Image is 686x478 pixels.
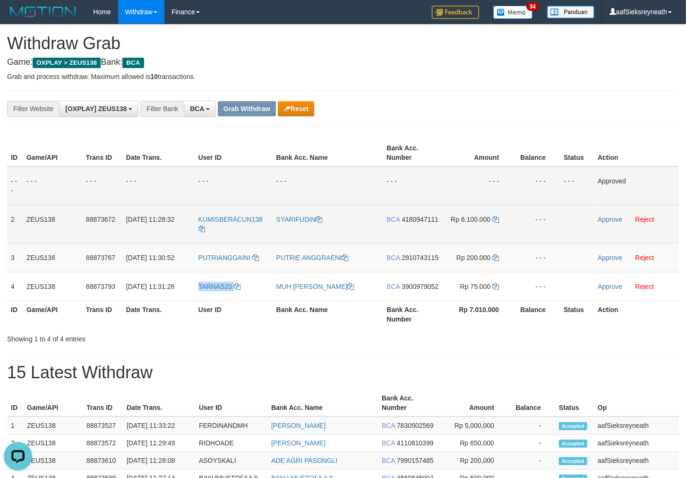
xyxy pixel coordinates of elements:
[560,301,594,328] th: Status
[4,4,32,32] button: Open LiveChat chat widget
[7,34,679,53] h1: Withdraw Grab
[198,254,250,261] span: PUTRIANGGAINI
[594,390,679,417] th: Op
[635,254,654,261] a: Reject
[513,139,560,166] th: Balance
[383,301,442,328] th: Bank Acc. Number
[83,452,123,469] td: 88873610
[7,272,23,301] td: 4
[82,166,122,205] td: - - -
[492,254,499,261] a: Copy 200000 to clipboard
[508,452,555,469] td: -
[378,390,437,417] th: Bank Acc. Number
[7,72,679,81] p: Grab and process withdraw. Maximum allowed is transactions.
[23,417,83,435] td: ZEUS138
[278,101,314,116] button: Reset
[83,435,123,452] td: 88873572
[598,254,622,261] a: Approve
[23,435,83,452] td: ZEUS138
[23,452,83,469] td: ZEUS138
[7,101,59,117] div: Filter Website
[83,390,123,417] th: Trans ID
[594,166,679,205] td: Approved
[123,390,195,417] th: Date Trans.
[195,139,273,166] th: User ID
[198,216,263,223] span: KUMISBERACUN138
[437,452,508,469] td: Rp 200,000
[382,422,395,429] span: BCA
[7,301,23,328] th: ID
[7,205,23,243] td: 2
[508,417,555,435] td: -
[33,58,101,68] span: OXPLAY > ZEUS138
[123,435,195,452] td: [DATE] 11:29:49
[397,439,434,447] span: Copy 4110810399 to clipboard
[276,254,348,261] a: PUTRIE ANGGRAENI
[123,452,195,469] td: [DATE] 11:28:08
[402,254,438,261] span: Copy 2910743115 to clipboard
[123,417,195,435] td: [DATE] 11:33:22
[437,417,508,435] td: Rp 5,000,000
[150,73,158,80] strong: 10
[218,101,276,116] button: Grab Withdraw
[513,301,560,328] th: Balance
[271,457,338,464] a: ADE AGRI PASONGLI
[122,301,195,328] th: Date Trans.
[23,166,82,205] td: - - -
[386,216,400,223] span: BCA
[23,272,82,301] td: ZEUS138
[513,166,560,205] td: - - -
[198,283,240,290] a: TARNAS20
[594,452,679,469] td: aafSieksreyneath
[493,6,533,19] img: Button%20Memo.svg
[382,457,395,464] span: BCA
[122,166,195,205] td: - - -
[122,139,195,166] th: Date Trans.
[83,417,123,435] td: 88873527
[195,417,267,435] td: FERDINANDMH
[442,139,513,166] th: Amount
[547,6,594,18] img: panduan.png
[442,301,513,328] th: Rp 7.010.000
[276,216,323,223] a: SYARIFUDIN
[598,216,622,223] a: Approve
[383,139,442,166] th: Bank Acc. Number
[195,166,273,205] td: - - -
[195,390,267,417] th: User ID
[598,283,622,290] a: Approve
[190,105,204,113] span: BCA
[198,216,263,233] a: KUMISBERACUN138
[432,6,479,19] img: Feedback.jpg
[7,417,23,435] td: 1
[126,254,174,261] span: [DATE] 11:30:52
[7,166,23,205] td: - - -
[492,216,499,223] a: Copy 6100000 to clipboard
[492,283,499,290] a: Copy 75000 to clipboard
[86,216,115,223] span: 88873672
[508,390,555,417] th: Balance
[195,301,273,328] th: User ID
[23,390,83,417] th: Game/API
[386,254,400,261] span: BCA
[7,390,23,417] th: ID
[508,435,555,452] td: -
[59,101,138,117] button: [OXPLAY] ZEUS138
[184,101,216,117] button: BCA
[65,105,127,113] span: [OXPLAY] ZEUS138
[7,363,679,382] h1: 15 Latest Withdraw
[397,422,434,429] span: Copy 7830502569 to clipboard
[23,301,82,328] th: Game/API
[560,166,594,205] td: - - -
[82,139,122,166] th: Trans ID
[195,452,267,469] td: ASOYSKALI
[560,139,594,166] th: Status
[451,216,490,223] span: Rp 6.100.000
[86,254,115,261] span: 88873767
[126,283,174,290] span: [DATE] 11:31:28
[402,283,438,290] span: Copy 3900979052 to clipboard
[555,390,594,417] th: Status
[513,272,560,301] td: - - -
[82,301,122,328] th: Trans ID
[23,243,82,272] td: ZEUS138
[635,283,654,290] a: Reject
